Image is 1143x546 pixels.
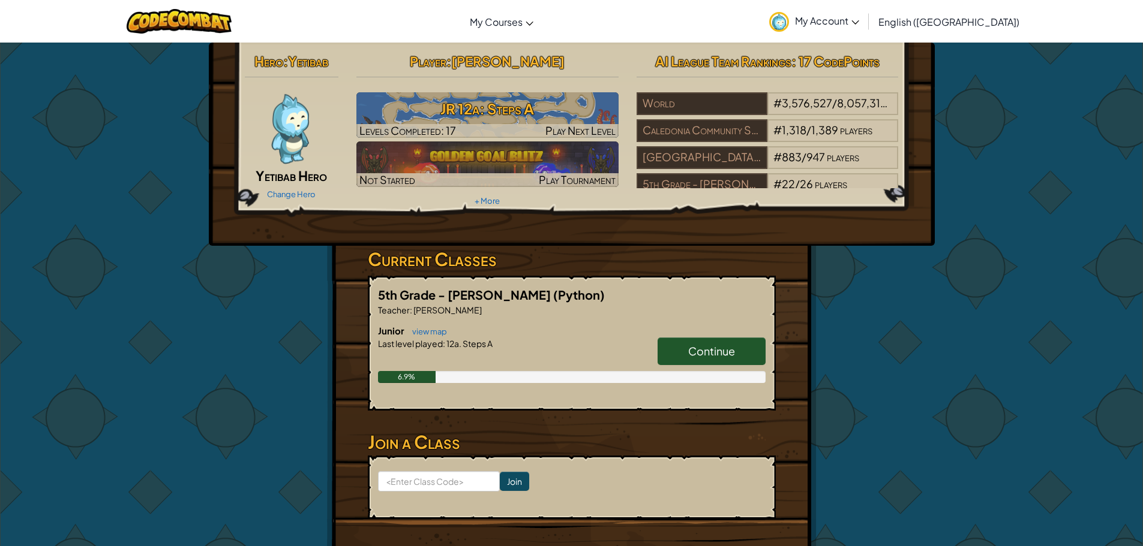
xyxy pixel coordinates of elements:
[470,16,523,28] span: My Courses
[256,167,327,184] span: Yetibab Hero
[806,150,825,164] span: 947
[253,92,325,164] img: Codecombat-Pets-Yetibab-01.png
[356,92,619,138] a: Play Next Level
[412,304,482,315] span: [PERSON_NAME]
[773,96,782,110] span: #
[445,338,461,349] span: 12a.
[500,472,529,491] input: Join
[475,196,500,206] a: + More
[127,9,232,34] img: CodeCombat logo
[410,304,412,315] span: :
[368,429,776,455] h3: Join a Class
[655,53,791,70] span: AI League Team Rankings
[773,123,782,137] span: #
[553,287,605,302] span: (Python)
[356,141,619,187] a: Not StartedPlay Tournament
[637,92,767,115] div: World
[254,53,283,70] span: Hero
[539,173,616,186] span: Play Tournament
[840,123,872,137] span: players
[795,177,800,191] span: /
[378,371,436,383] div: 6.9%
[811,123,838,137] span: 1,389
[406,327,447,336] a: view map
[769,12,789,32] img: avatar
[378,338,443,349] span: Last level played
[356,95,619,122] h3: JR 12a: Steps A
[443,338,445,349] span: :
[283,53,288,70] span: :
[837,96,887,110] span: 8,057,318
[356,141,619,187] img: Golden Goal
[872,5,1025,38] a: English ([GEOGRAPHIC_DATA])
[802,150,806,164] span: /
[378,304,410,315] span: Teacher
[782,96,832,110] span: 3,576,527
[637,173,767,196] div: 5th Grade - [PERSON_NAME]
[359,173,415,186] span: Not Started
[464,5,539,38] a: My Courses
[889,96,921,110] span: players
[410,53,446,70] span: Player
[359,123,456,137] span: Levels Completed: 17
[637,119,767,142] div: Caledonia Community Schools
[773,150,782,164] span: #
[827,150,859,164] span: players
[378,287,553,302] span: 5th Grade - [PERSON_NAME]
[637,131,899,144] a: Caledonia Community Schools#1,318/1,389players
[832,96,837,110] span: /
[637,146,767,169] div: [GEOGRAPHIC_DATA][PERSON_NAME]
[806,123,811,137] span: /
[688,344,735,358] span: Continue
[637,104,899,117] a: World#3,576,527/8,057,318players
[763,2,865,40] a: My Account
[773,177,782,191] span: #
[782,177,795,191] span: 22
[446,53,451,70] span: :
[791,53,880,70] span: : 17 CodePoints
[461,338,493,349] span: Steps A
[815,177,847,191] span: players
[451,53,565,70] span: [PERSON_NAME]
[356,92,619,138] img: JR 12a: Steps A
[288,53,328,70] span: Yetibab
[782,123,806,137] span: 1,318
[378,325,406,336] span: Junior
[637,158,899,171] a: [GEOGRAPHIC_DATA][PERSON_NAME]#883/947players
[800,177,813,191] span: 26
[545,123,616,137] span: Play Next Level
[782,150,802,164] span: 883
[368,246,776,273] h3: Current Classes
[795,14,859,27] span: My Account
[878,16,1019,28] span: English ([GEOGRAPHIC_DATA])
[267,189,316,199] a: Change Hero
[378,471,500,491] input: <Enter Class Code>
[637,185,899,198] a: 5th Grade - [PERSON_NAME]#22/26players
